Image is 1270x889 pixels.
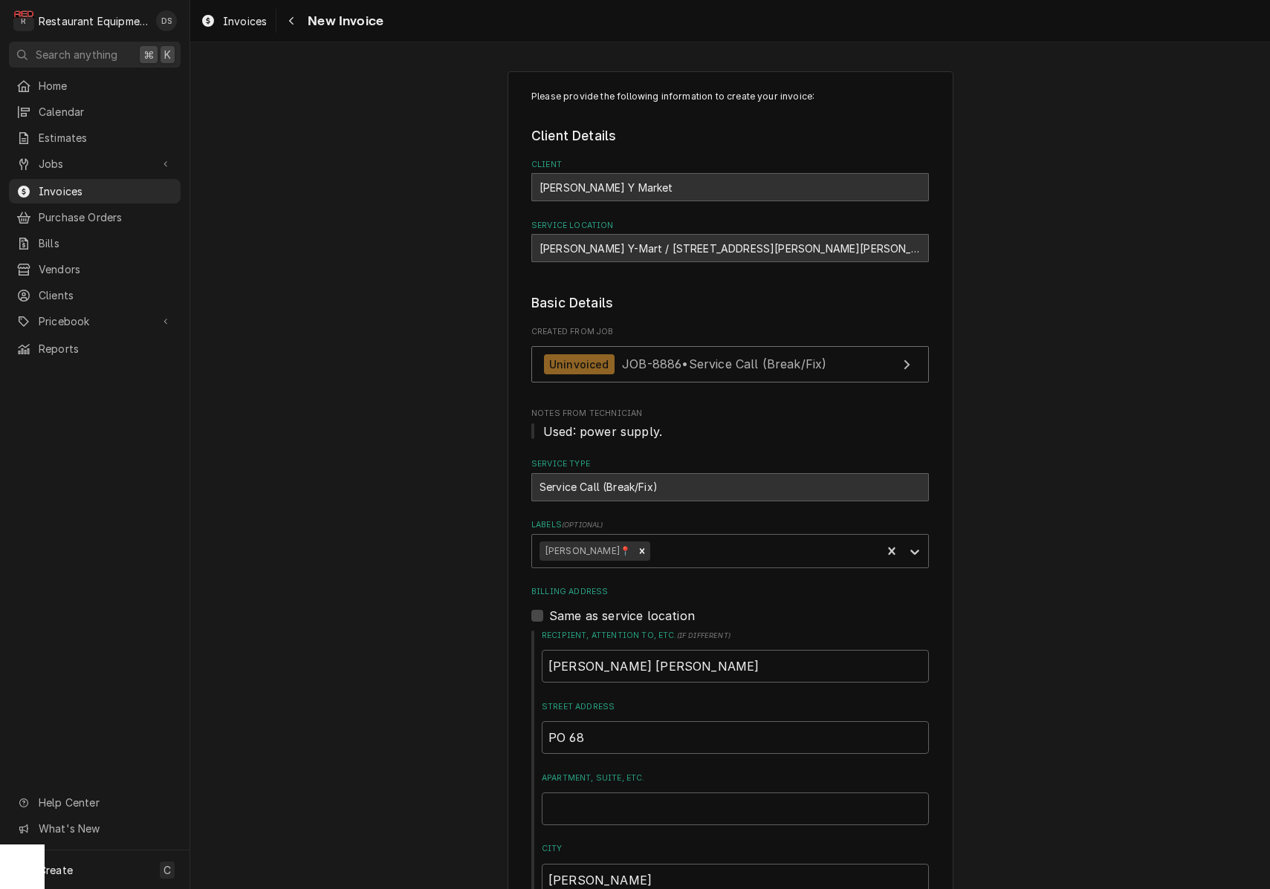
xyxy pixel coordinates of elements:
div: Restaurant Equipment Diagnostics [39,13,148,29]
span: Clients [39,287,173,303]
span: Pricebook [39,313,151,329]
span: Calendar [39,104,173,120]
label: Billing Address [531,586,929,598]
span: Vendors [39,261,173,277]
span: Reports [39,341,173,356]
label: City [542,843,929,855]
div: Notes From Technician [531,408,929,440]
span: Search anything [36,47,117,62]
div: [PERSON_NAME]📍 [540,541,634,561]
div: Leslie's Y-Mart / 6323 Webster Rd, Cowen, WV 26206 [531,234,929,262]
span: Notes From Technician [531,408,929,420]
span: Invoices [39,183,173,199]
button: Navigate back [279,9,303,33]
div: Recipient, Attention To, etc. [542,630,929,683]
a: Estimates [9,126,181,150]
legend: Client Details [531,126,929,146]
div: Street Address [542,701,929,754]
div: Service Location [531,220,929,262]
div: Derek Stewart's Avatar [156,10,177,31]
a: Purchase Orders [9,205,181,229]
div: R [13,10,34,31]
a: View Job [531,346,929,382]
span: ( if different ) [677,631,730,639]
span: New Invoice [303,11,383,31]
span: Home [39,78,173,94]
a: Home [9,74,181,98]
div: Restaurant Equipment Diagnostics's Avatar [13,10,34,31]
div: Leslie's Y Market [531,173,929,201]
a: Invoices [195,9,273,33]
span: Purchase Orders [39,209,173,225]
a: Calendar [9,100,181,124]
span: C [163,862,171,878]
span: K [164,47,171,62]
label: Service Location [531,220,929,232]
span: Bills [39,235,173,251]
div: Uninvoiced [544,354,615,374]
legend: Basic Details [531,293,929,313]
div: Service Type [531,458,929,501]
span: ⌘ [143,47,154,62]
div: DS [156,10,177,31]
span: Estimates [39,130,173,146]
a: Go to Help Center [9,790,181,815]
span: Created From Job [531,326,929,338]
label: Client [531,159,929,171]
label: Recipient, Attention To, etc. [542,630,929,642]
span: Jobs [39,156,151,172]
a: Vendors [9,257,181,281]
div: Remove BECKLEY📍 [634,541,650,561]
span: Invoices [223,13,267,29]
a: Clients [9,283,181,307]
p: Please provide the following information to create your invoice: [531,90,929,103]
span: Notes From Technician [531,423,929,440]
a: Bills [9,231,181,255]
label: Street Address [542,701,929,713]
span: Create [39,864,73,876]
a: Invoices [9,179,181,203]
label: Apartment, Suite, etc. [542,772,929,784]
span: Help Center [39,795,172,810]
div: Created From Job [531,326,929,390]
span: JOB-8886 • Service Call (Break/Fix) [622,356,826,371]
a: Reports [9,336,181,361]
label: Service Type [531,458,929,470]
div: Service Call (Break/Fix) [531,473,929,501]
label: Same as service location [549,607,695,625]
a: Go to What's New [9,816,181,841]
div: Apartment, Suite, etc. [542,772,929,825]
a: Go to Pricebook [9,309,181,333]
div: Client [531,159,929,201]
span: Used: power supply. [543,424,662,439]
span: ( optional ) [562,521,603,529]
label: Labels [531,519,929,531]
button: Search anything⌘K [9,42,181,68]
div: Labels [531,519,929,567]
a: Go to Jobs [9,152,181,176]
span: What's New [39,821,172,836]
